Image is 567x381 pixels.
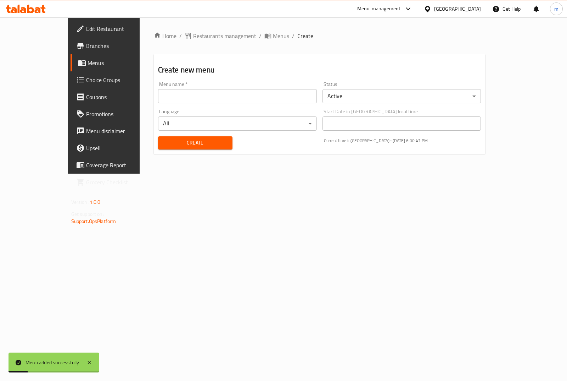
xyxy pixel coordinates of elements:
[86,178,157,186] span: Grocery Checklist
[185,32,256,40] a: Restaurants management
[71,209,104,219] span: Get support on:
[158,89,317,103] input: Please enter Menu name
[86,76,157,84] span: Choice Groups
[86,161,157,169] span: Coverage Report
[86,110,157,118] span: Promotions
[90,197,101,207] span: 1.0.0
[357,5,401,13] div: Menu-management
[158,116,317,131] div: All
[158,136,232,149] button: Create
[71,197,89,207] span: Version:
[154,32,485,40] nav: breadcrumb
[179,32,182,40] li: /
[86,25,157,33] span: Edit Restaurant
[292,32,294,40] li: /
[193,32,256,40] span: Restaurants management
[554,5,558,13] span: m
[264,32,289,40] a: Menus
[324,137,481,144] p: Current time in [GEOGRAPHIC_DATA] is [DATE] 6:00:47 PM
[86,127,157,135] span: Menu disclaimer
[86,144,157,152] span: Upsell
[71,37,162,54] a: Branches
[434,5,481,13] div: [GEOGRAPHIC_DATA]
[71,20,162,37] a: Edit Restaurant
[164,138,227,147] span: Create
[297,32,313,40] span: Create
[273,32,289,40] span: Menus
[71,54,162,71] a: Menus
[259,32,262,40] li: /
[71,88,162,105] a: Coupons
[86,93,157,101] span: Coupons
[154,32,176,40] a: Home
[71,123,162,140] a: Menu disclaimer
[71,217,116,226] a: Support.OpsPlatform
[88,59,157,67] span: Menus
[71,157,162,174] a: Coverage Report
[158,65,481,75] h2: Create new menu
[86,42,157,50] span: Branches
[71,140,162,157] a: Upsell
[26,359,79,366] div: Menu added successfully
[71,105,162,123] a: Promotions
[322,89,481,103] div: Active
[71,174,162,191] a: Grocery Checklist
[71,71,162,88] a: Choice Groups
